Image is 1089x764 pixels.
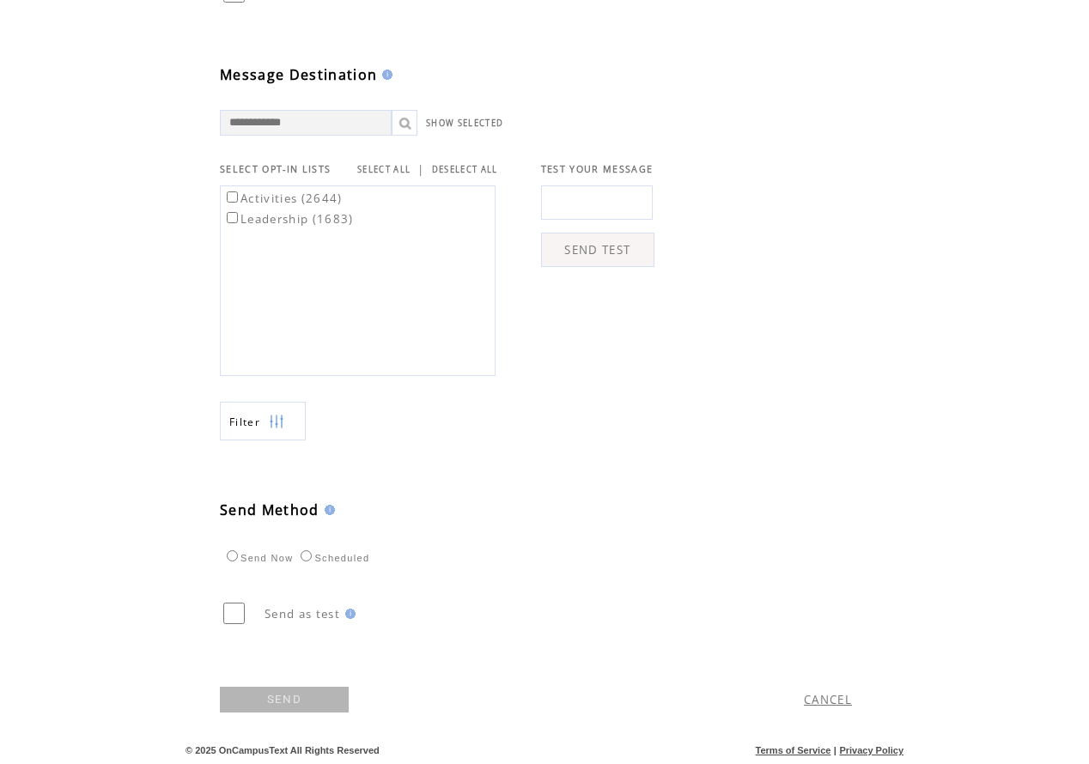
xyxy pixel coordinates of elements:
[265,606,340,622] span: Send as test
[227,191,238,203] input: Activities (2644)
[220,65,377,84] span: Message Destination
[223,191,343,206] label: Activities (2644)
[186,745,380,755] span: © 2025 OnCampusText All Rights Reserved
[426,118,503,129] a: SHOW SELECTED
[804,692,852,707] a: CANCEL
[229,415,260,429] span: Show filters
[220,402,306,440] a: Filter
[296,553,369,563] label: Scheduled
[223,211,354,227] label: Leadership (1683)
[222,553,293,563] label: Send Now
[220,163,331,175] span: SELECT OPT-IN LISTS
[417,161,424,177] span: |
[377,70,392,80] img: help.gif
[432,164,498,175] a: DESELECT ALL
[227,212,238,223] input: Leadership (1683)
[220,500,319,519] span: Send Method
[541,233,654,267] a: SEND TEST
[227,550,238,561] input: Send Now
[220,687,349,712] a: SEND
[541,163,654,175] span: TEST YOUR MESSAGE
[319,505,335,515] img: help.gif
[357,164,411,175] a: SELECT ALL
[756,745,831,755] a: Terms of Service
[839,745,903,755] a: Privacy Policy
[340,609,356,619] img: help.gif
[834,745,837,755] span: |
[301,550,312,561] input: Scheduled
[269,403,284,441] img: filters.png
